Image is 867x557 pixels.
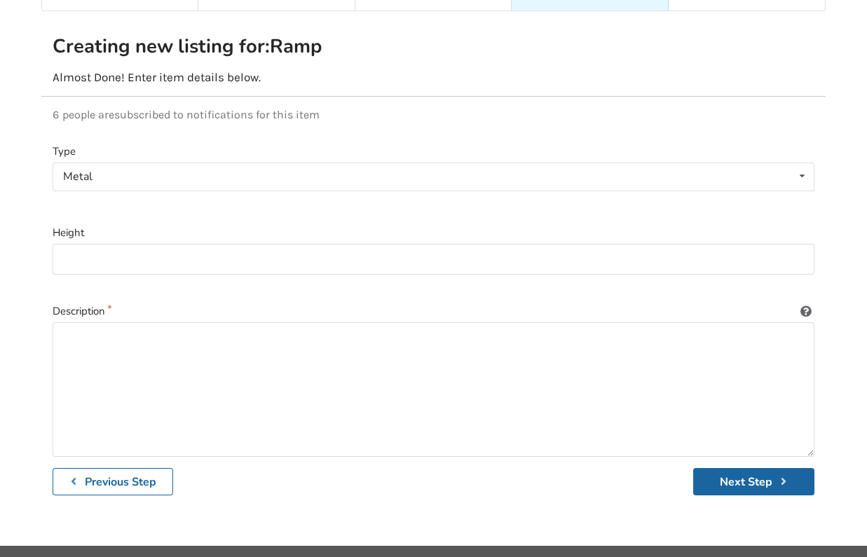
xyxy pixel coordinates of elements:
[53,108,814,121] p: 6 people are subscribed to notifications for this item
[53,468,173,495] button: Previous Step
[53,70,814,85] p: Almost Done! Enter item details below.
[85,474,156,490] b: Previous Step
[53,303,814,319] label: Description
[53,144,814,160] label: Type
[53,34,431,59] h2: Creating new listing for: Ramp
[53,225,814,241] label: Height
[63,171,93,182] div: Metal
[693,468,814,495] button: Next Step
